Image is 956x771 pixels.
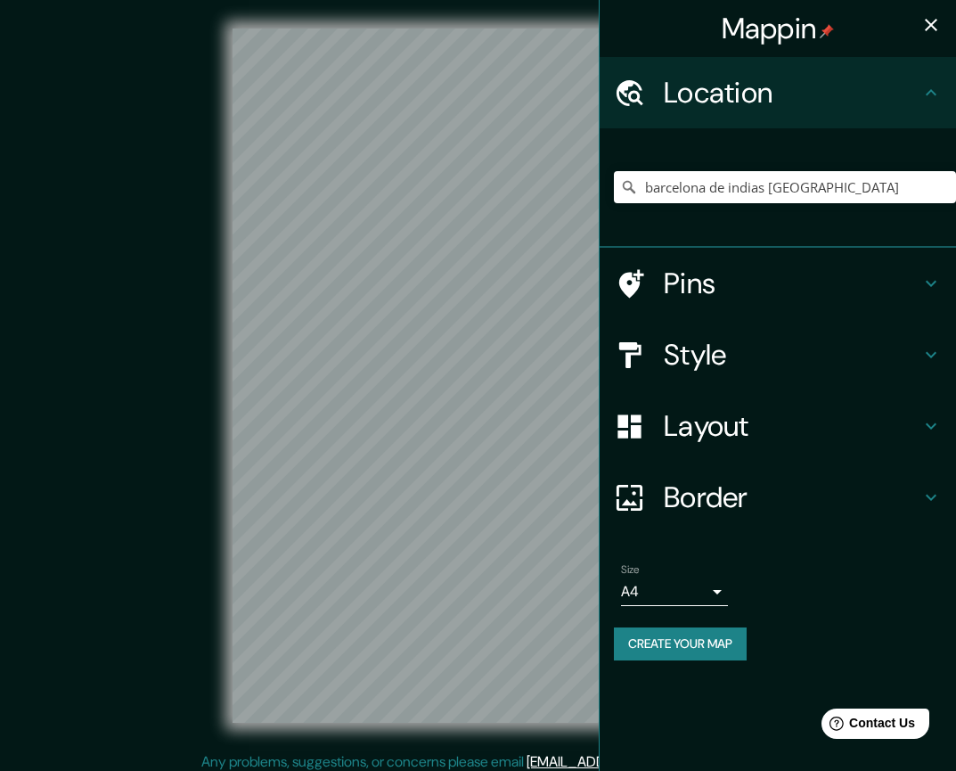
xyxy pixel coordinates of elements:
[527,752,747,771] a: [EMAIL_ADDRESS][DOMAIN_NAME]
[600,319,956,390] div: Style
[621,578,728,606] div: A4
[621,562,640,578] label: Size
[233,29,723,723] canvas: Map
[797,701,936,751] iframe: Help widget launcher
[664,75,920,111] h4: Location
[600,462,956,533] div: Border
[664,408,920,444] h4: Layout
[664,266,920,301] h4: Pins
[614,171,956,203] input: Pick your city or area
[664,480,920,515] h4: Border
[664,337,920,373] h4: Style
[820,24,834,38] img: pin-icon.png
[600,248,956,319] div: Pins
[600,390,956,462] div: Layout
[614,627,747,660] button: Create your map
[600,57,956,128] div: Location
[722,11,835,46] h4: Mappin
